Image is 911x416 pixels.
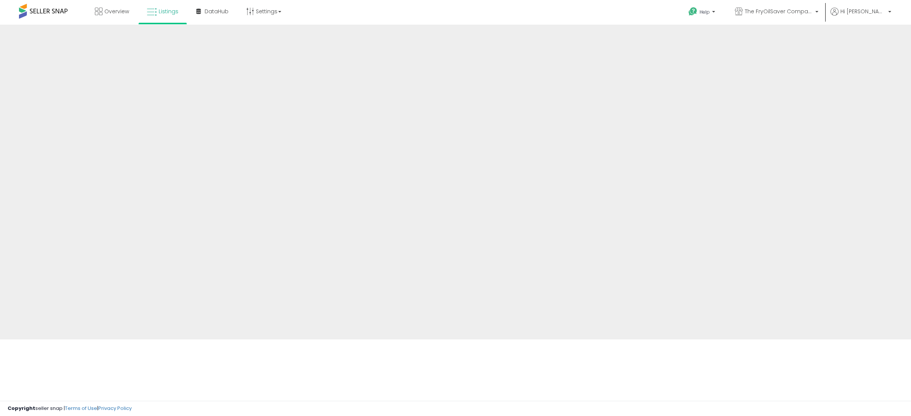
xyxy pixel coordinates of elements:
[831,8,891,25] a: Hi [PERSON_NAME]
[104,8,129,15] span: Overview
[745,8,813,15] span: The FryOilSaver Company
[840,8,886,15] span: Hi [PERSON_NAME]
[159,8,178,15] span: Listings
[205,8,229,15] span: DataHub
[682,1,723,25] a: Help
[688,7,698,16] i: Get Help
[700,9,710,15] span: Help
